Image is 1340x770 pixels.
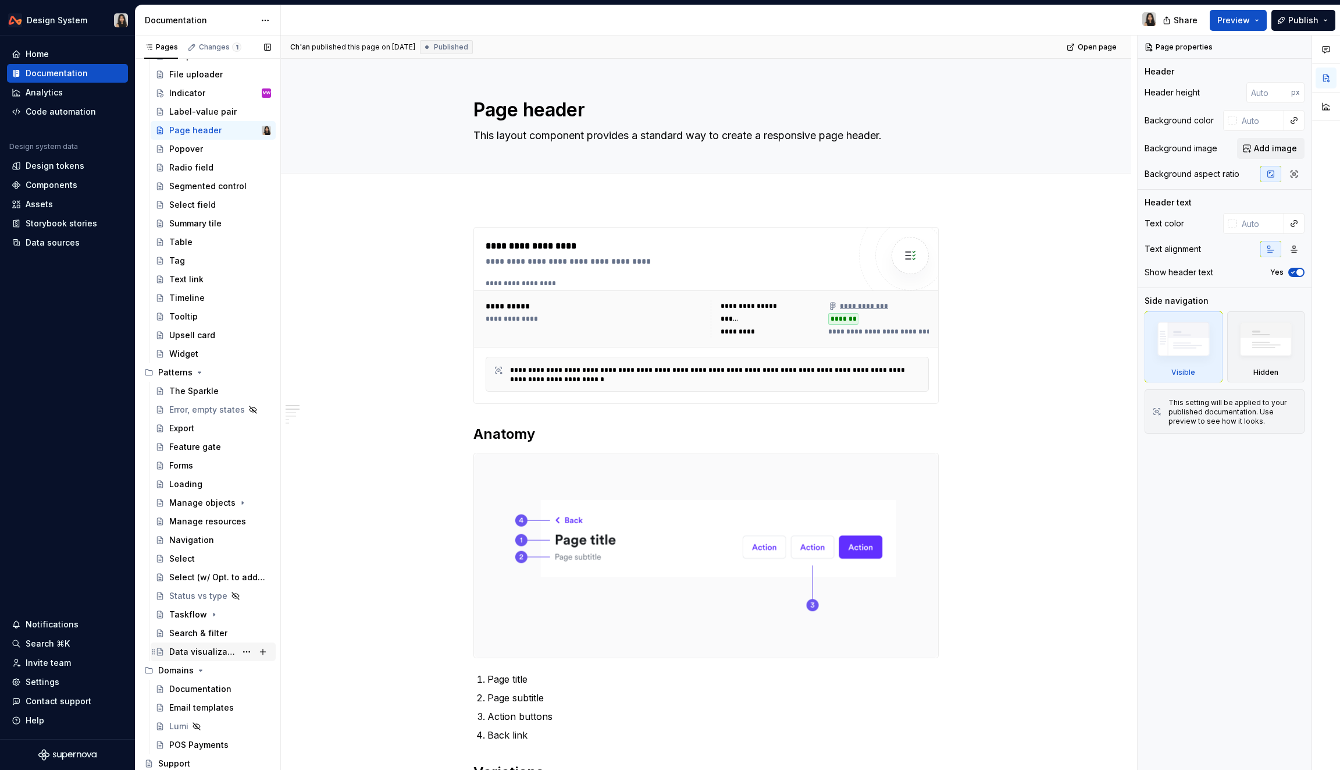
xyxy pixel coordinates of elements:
a: Home [7,45,128,63]
a: Design tokens [7,157,128,175]
button: Share [1157,10,1205,31]
a: Widget [151,345,276,363]
a: Table [151,233,276,251]
div: Support [158,758,190,769]
div: Documentation [169,683,231,695]
a: Open page [1063,39,1122,55]
a: Segmented control [151,177,276,196]
div: Assets [26,198,53,210]
div: Visible [1145,311,1223,382]
p: Page subtitle [487,691,939,705]
div: Tag [169,255,185,267]
a: Export [151,419,276,438]
div: Taskflow [169,609,207,620]
div: Settings [26,676,59,688]
div: MW [263,87,270,99]
p: Action buttons [487,709,939,723]
a: Code automation [7,102,128,121]
div: Widget [169,348,198,360]
button: Notifications [7,615,128,634]
span: Publish [1288,15,1318,26]
button: Design SystemXiangjun [2,8,133,33]
p: px [1291,88,1300,97]
div: Changes [199,42,241,52]
a: Text link [151,270,276,289]
div: Design tokens [26,160,84,172]
div: Header text [1145,197,1192,208]
div: Search & filter [169,627,227,639]
div: Indicator [169,87,205,99]
span: Share [1174,15,1198,26]
a: Lumi [151,717,276,736]
p: Back link [487,728,939,742]
input: Auto [1246,82,1291,103]
a: Supernova Logo [38,749,97,761]
img: 087012a9-2159-4f1a-9916-e5a51216c745.png [474,453,938,658]
a: Popover [151,140,276,158]
span: Add image [1254,143,1297,154]
img: 0733df7c-e17f-4421-95a9-ced236ef1ff0.png [8,13,22,27]
div: Tooltip [169,311,198,322]
div: Select field [169,199,216,211]
div: Storybook stories [26,218,97,229]
a: Data visualization [151,643,276,661]
button: Preview [1210,10,1267,31]
div: Help [26,715,44,726]
div: Error, empty states [169,404,245,416]
div: Analytics [26,87,63,98]
div: Export [169,423,194,434]
div: Header height [1145,87,1200,98]
button: Help [7,711,128,730]
label: Yes [1270,268,1284,277]
div: Domains [158,665,194,676]
div: Documentation [145,15,255,26]
a: File uploader [151,65,276,84]
a: Manage resources [151,512,276,531]
a: Tag [151,251,276,270]
div: This setting will be applied to your published documentation. Use preview to see how it looks. [1168,398,1297,426]
a: Page headerXiangjun [151,121,276,140]
div: Pages [144,42,178,52]
div: Lumi [169,721,188,732]
a: Search & filter [151,624,276,643]
div: Popover [169,143,203,155]
button: Search ⌘K [7,634,128,653]
div: Side navigation [1145,295,1209,307]
div: Radio field [169,162,213,173]
a: Email templates [151,698,276,717]
div: Table [169,236,193,248]
div: Visible [1171,368,1195,377]
div: Text color [1145,218,1184,229]
a: Storybook stories [7,214,128,233]
a: Data sources [7,233,128,252]
div: Hidden [1253,368,1278,377]
div: Data visualization [169,646,236,658]
a: Tooltip [151,307,276,326]
div: Upsell card [169,329,215,341]
div: Manage resources [169,516,246,527]
div: Status vs type [169,590,227,602]
div: Notifications [26,619,79,630]
p: Page title [487,672,939,686]
img: Xiangjun [1142,12,1156,26]
div: Navigation [169,534,214,546]
a: Analytics [7,83,128,102]
span: Preview [1217,15,1250,26]
div: Domains [140,661,276,680]
a: Documentation [151,680,276,698]
a: Forms [151,456,276,475]
div: Summary tile [169,218,222,229]
a: Status vs type [151,587,276,605]
div: Background aspect ratio [1145,168,1239,180]
div: Forms [169,460,193,471]
a: Assets [7,195,128,214]
a: Error, empty states [151,400,276,419]
a: IndicatorMW [151,84,276,102]
div: Design system data [9,142,78,151]
a: Loading [151,475,276,494]
a: Label-value pair [151,102,276,121]
div: Home [26,48,49,60]
span: 1 [232,42,241,52]
input: Auto [1237,213,1284,234]
div: Label-value pair [169,106,237,118]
